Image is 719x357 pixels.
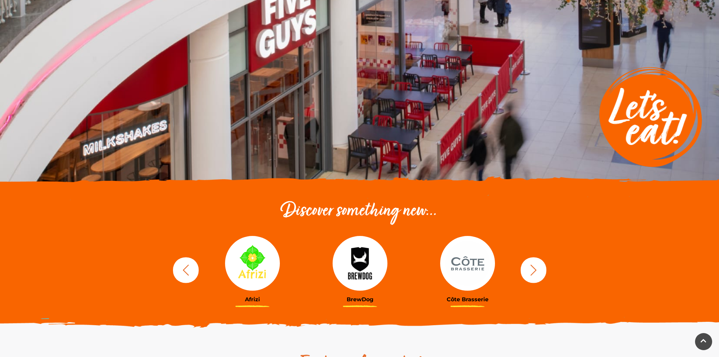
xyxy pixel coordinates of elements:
h3: BrewDog [311,296,409,303]
h3: Côte Brasserie [419,296,516,303]
a: Afrizi [204,236,301,303]
a: BrewDog [311,236,409,303]
h3: Afrizi [204,296,301,303]
h2: Discover something new... [170,200,550,222]
a: Côte Brasserie [419,236,516,303]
